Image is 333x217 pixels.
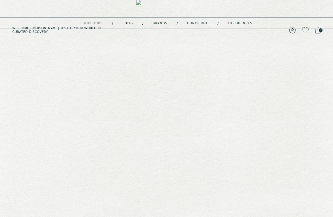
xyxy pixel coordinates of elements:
a: experiences [228,22,252,25]
a: concierge [187,22,208,25]
h5: Welcome, [PERSON_NAME] Test 1 . Your world of curated discovery. [12,26,105,34]
span: 0 [319,28,323,32]
div: / [217,21,219,26]
a: Edits [122,22,133,25]
a: 0 [315,26,321,34]
div: / [142,21,143,26]
div: / [112,21,113,26]
a: Brands [153,22,168,25]
div: / [176,21,178,26]
a: lookbooks [81,22,103,25]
